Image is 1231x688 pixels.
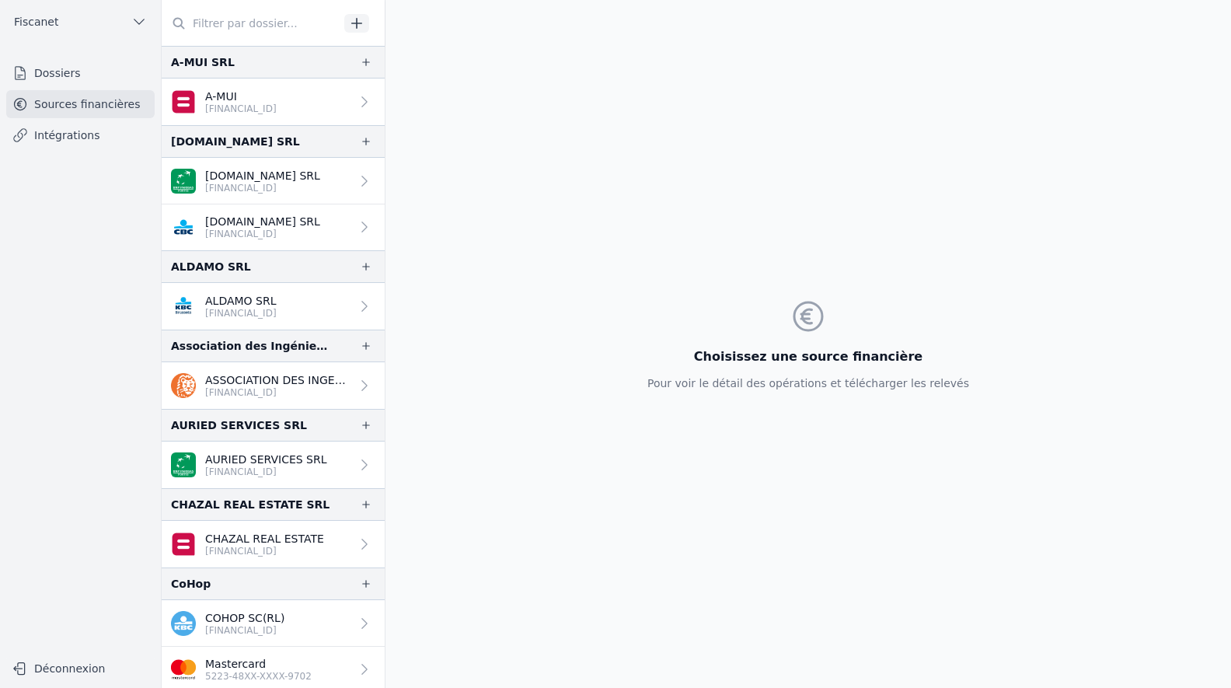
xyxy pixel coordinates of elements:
h3: Choisissez une source financière [647,347,969,366]
img: imageedit_2_6530439554.png [171,657,196,682]
p: Pour voir le détail des opérations et télécharger les relevés [647,375,969,391]
img: ing.png [171,373,196,398]
a: COHOP SC(RL) [FINANCIAL_ID] [162,600,385,647]
img: BNP_BE_BUSINESS_GEBABEBB.png [171,169,196,194]
a: CHAZAL REAL ESTATE [FINANCIAL_ID] [162,521,385,568]
input: Filtrer par dossier... [162,9,339,37]
button: Déconnexion [6,656,155,681]
div: [DOMAIN_NAME] SRL [171,132,300,151]
p: [DOMAIN_NAME] SRL [205,168,320,183]
a: ASSOCIATION DES INGENIEURS CIVIL ASBL A.I.L.V. [FINANCIAL_ID] [162,362,385,409]
p: 5223-48XX-XXXX-9702 [205,670,312,683]
p: [FINANCIAL_ID] [205,466,327,478]
a: Dossiers [6,59,155,87]
p: ALDAMO SRL [205,293,277,309]
a: Sources financières [6,90,155,118]
span: Fiscanet [14,14,58,30]
div: Association des Ingénieurs Civils Sortis de l'Université [DEMOGRAPHIC_DATA] de Louvain-Vereniging... [171,337,335,355]
img: BNP_BE_BUSINESS_GEBABEBB.png [171,452,196,477]
div: CoHop [171,574,211,593]
p: COHOP SC(RL) [205,610,284,626]
a: AURIED SERVICES SRL [FINANCIAL_ID] [162,442,385,488]
div: A-MUI SRL [171,53,235,72]
p: [FINANCIAL_ID] [205,386,350,399]
p: [FINANCIAL_ID] [205,182,320,194]
p: [FINANCIAL_ID] [205,624,284,637]
a: ALDAMO SRL [FINANCIAL_ID] [162,283,385,330]
a: Intégrations [6,121,155,149]
img: CBC_CREGBEBB.png [171,215,196,239]
div: AURIED SERVICES SRL [171,416,307,435]
p: ASSOCIATION DES INGENIEURS CIVIL ASBL A.I.L.V. [205,372,350,388]
p: AURIED SERVICES SRL [205,452,327,467]
img: KBC_BRUSSELS_KREDBEBB.png [171,294,196,319]
p: Mastercard [205,656,312,672]
p: CHAZAL REAL ESTATE [205,531,324,547]
p: A-MUI [205,89,277,104]
p: [FINANCIAL_ID] [205,545,324,557]
div: ALDAMO SRL [171,257,251,276]
p: [FINANCIAL_ID] [205,103,277,115]
p: [FINANCIAL_ID] [205,228,320,240]
a: [DOMAIN_NAME] SRL [FINANCIAL_ID] [162,158,385,204]
button: Fiscanet [6,9,155,34]
a: [DOMAIN_NAME] SRL [FINANCIAL_ID] [162,204,385,250]
p: [DOMAIN_NAME] SRL [205,214,320,229]
p: [FINANCIAL_ID] [205,307,277,320]
a: A-MUI [FINANCIAL_ID] [162,79,385,125]
div: CHAZAL REAL ESTATE SRL [171,495,330,514]
img: kbc.png [171,611,196,636]
img: belfius.png [171,532,196,557]
img: belfius.png [171,89,196,114]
